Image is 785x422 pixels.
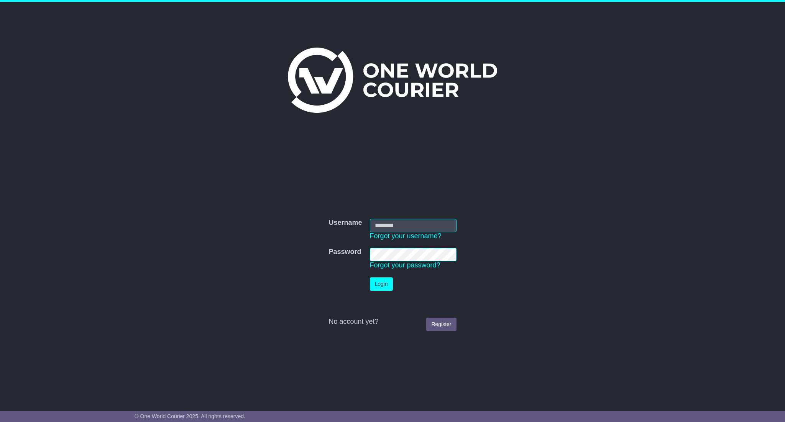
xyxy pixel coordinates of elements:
label: Username [328,219,362,227]
a: Forgot your password? [370,261,440,269]
div: No account yet? [328,318,456,326]
a: Forgot your username? [370,232,442,240]
img: One World [288,48,497,113]
a: Register [426,318,456,331]
label: Password [328,248,361,256]
button: Login [370,277,393,291]
span: © One World Courier 2025. All rights reserved. [135,413,245,419]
